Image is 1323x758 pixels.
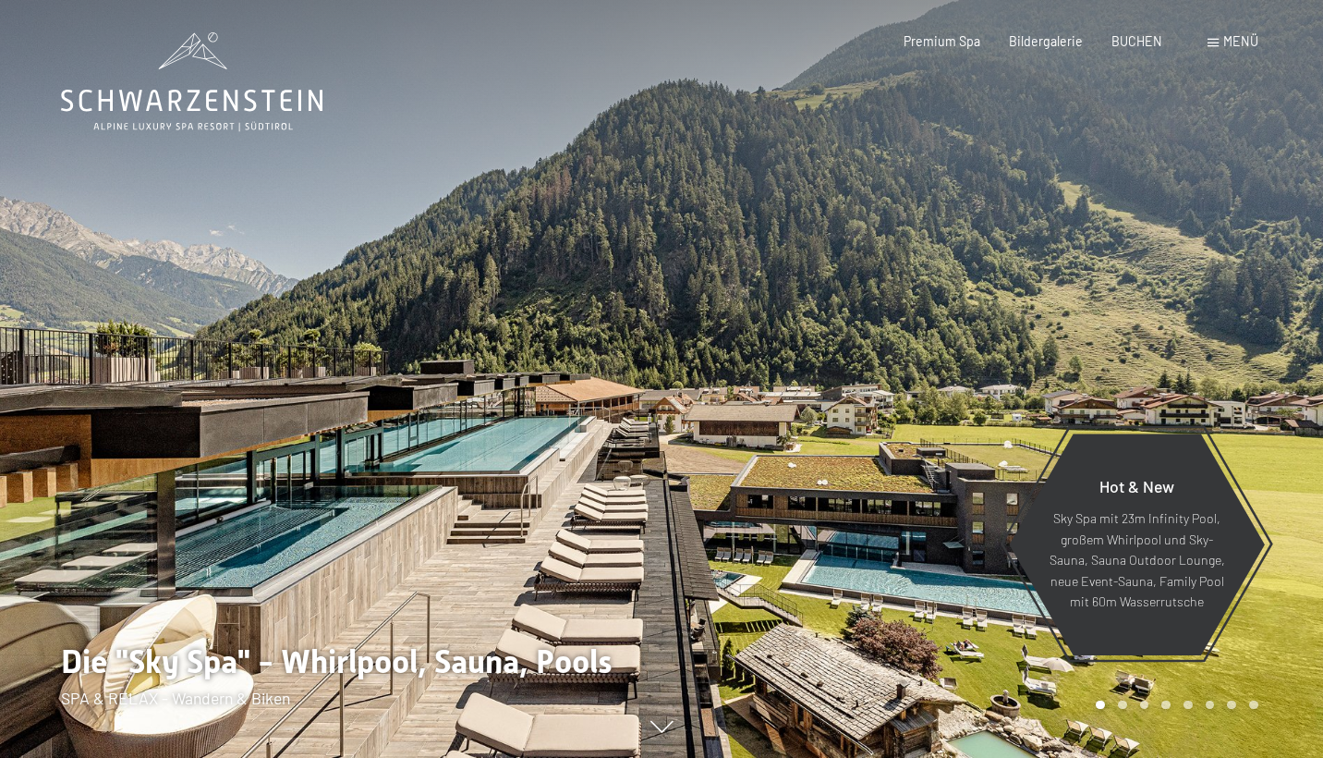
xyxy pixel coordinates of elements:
div: Carousel Page 7 [1227,701,1236,710]
div: Carousel Page 4 [1161,701,1171,710]
a: Premium Spa [904,33,980,49]
div: Carousel Page 5 [1183,701,1193,710]
span: Hot & New [1099,476,1174,496]
a: Hot & New Sky Spa mit 23m Infinity Pool, großem Whirlpool und Sky-Sauna, Sauna Outdoor Lounge, ne... [1008,433,1266,656]
div: Carousel Page 8 [1249,701,1258,710]
div: Carousel Page 2 [1118,701,1127,710]
div: Carousel Page 1 (Current Slide) [1096,701,1105,710]
a: Bildergalerie [1009,33,1083,49]
a: BUCHEN [1111,33,1162,49]
div: Carousel Page 3 [1140,701,1149,710]
div: Carousel Page 6 [1206,701,1215,710]
div: Carousel Pagination [1089,701,1257,710]
span: Menü [1223,33,1258,49]
p: Sky Spa mit 23m Infinity Pool, großem Whirlpool und Sky-Sauna, Sauna Outdoor Lounge, neue Event-S... [1049,508,1225,613]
